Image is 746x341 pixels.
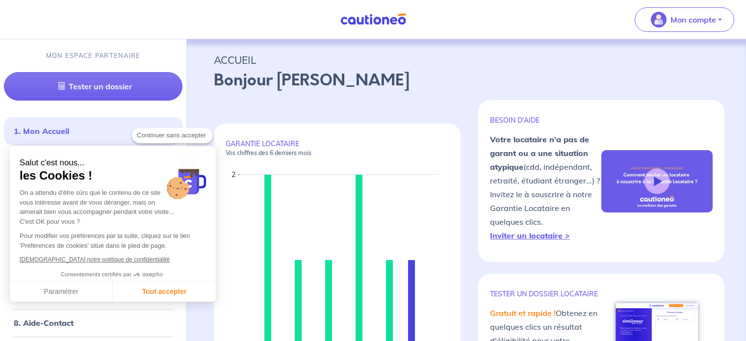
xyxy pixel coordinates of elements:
[226,149,311,157] em: Vos chiffres des 6 derniers mois
[4,176,182,195] div: 3. GLI ADB
[14,318,74,328] a: 8. Aide-Contact
[490,231,570,240] a: Inviter un locataire >
[4,231,182,250] div: 5. Gérer mes annonces
[113,282,216,302] button: Tout accepter
[232,170,235,179] text: 2
[490,132,601,242] p: (cdd, indépendant, retraité, étudiant étranger...) ? Invitez le à souscrire à notre Garantie Loca...
[635,7,734,32] button: illu_account_valid_menu.svgMon compte
[4,313,182,333] div: 8. Aide-Contact
[601,150,713,213] img: video-gli-new-none.jpg
[133,260,163,289] svg: Axeptio
[214,69,719,92] p: Bonjour [PERSON_NAME]
[20,158,206,168] small: Salut c'est nous...
[56,268,170,281] button: Consentements certifiés par
[61,272,131,277] span: Consentements certifiés par
[20,231,206,250] p: Pour modifier vos préférences par la suite, cliquez sur le lien 'Préférences de cookies' situé da...
[132,128,213,143] button: Continuer sans accepter
[4,72,182,101] a: Tester un dossier
[4,258,182,278] div: 6. Bons plans pour mes locataires
[670,14,716,26] p: Mon compte
[214,51,719,69] p: ACCUEIL
[20,256,170,263] a: [DEMOGRAPHIC_DATA] notre politique de confidentialité
[490,289,601,298] p: TESTER un dossier locataire
[14,126,69,136] a: 1. Mon Accueil
[4,149,182,168] div: 2. Garantie Locataire
[490,308,556,318] em: Gratuit et rapide !
[490,116,601,125] p: BESOIN D'AIDE
[46,51,141,60] p: MON ESPACE PARTENAIRE
[4,121,182,141] div: 1. Mon Accueil
[137,131,208,140] span: Continuer sans accepter
[336,13,410,26] img: Cautioneo
[490,134,589,172] strong: Votre locataire n'a pas de garant ou a une situation atypique
[20,168,206,183] span: les Cookies !
[4,203,182,223] div: 4.GRATUITPublier mes annonces
[651,12,667,27] img: illu_account_valid_menu.svg
[20,188,206,226] div: On a attendu d'être sûrs que le contenu de ce site vous intéresse avant de vous déranger, mais on...
[10,282,113,302] button: Paramétrer
[4,286,182,305] div: 7. Bons plans pour mes propriétaires
[226,139,449,157] p: GARANTIE LOCATAIRE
